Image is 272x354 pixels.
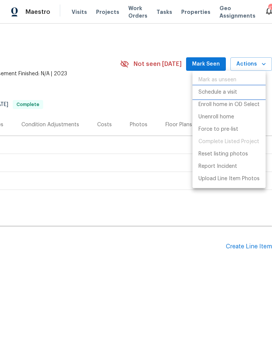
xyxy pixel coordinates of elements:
[198,163,237,170] p: Report Incident
[198,101,260,109] p: Enroll home in OD Select
[198,113,234,121] p: Unenroll home
[198,88,237,96] p: Schedule a visit
[192,136,266,148] span: Project is already completed
[198,175,260,183] p: Upload Line Item Photos
[198,150,248,158] p: Reset listing photos
[198,125,238,133] p: Force to pre-list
